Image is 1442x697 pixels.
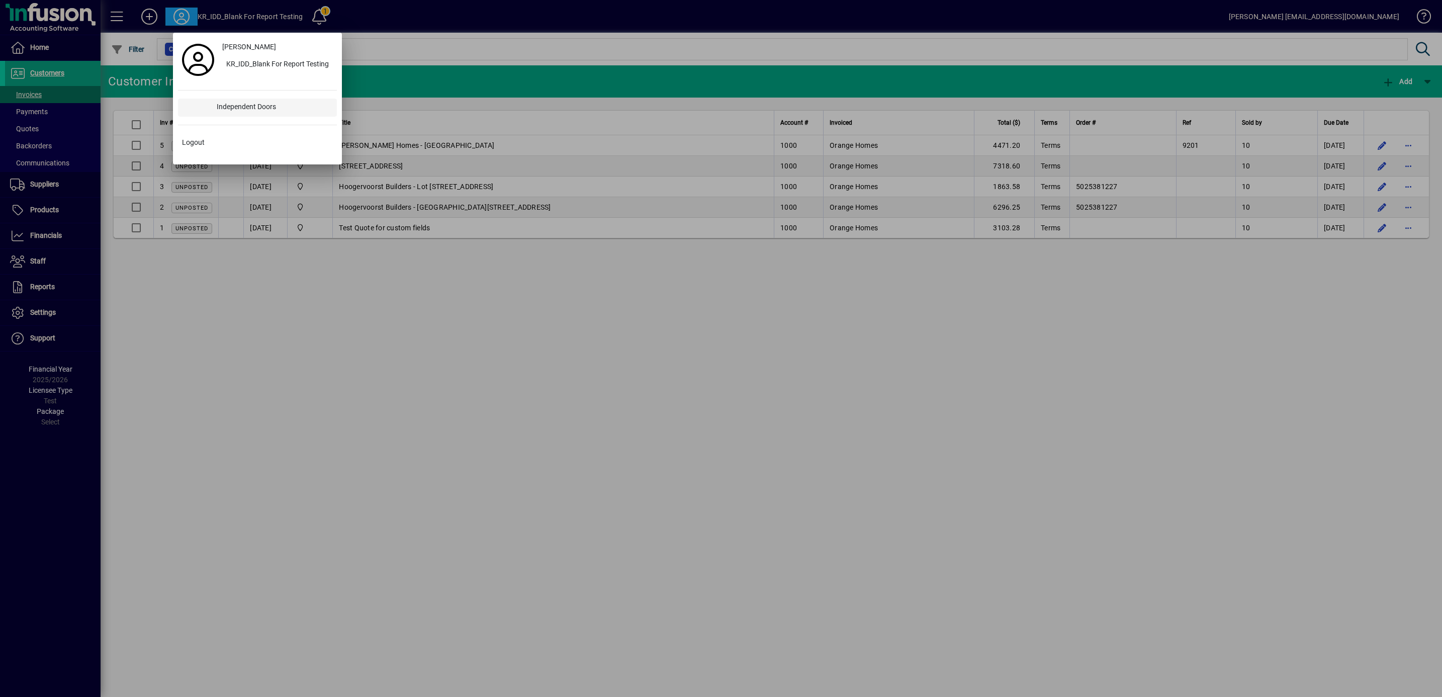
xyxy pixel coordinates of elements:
button: KR_IDD_Blank For Report Testing [218,56,337,74]
div: Independent Doors [209,99,337,117]
span: [PERSON_NAME] [222,42,276,52]
button: Independent Doors [178,99,337,117]
span: Logout [182,137,205,148]
a: Profile [178,51,218,69]
button: Logout [178,133,337,151]
a: [PERSON_NAME] [218,38,337,56]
